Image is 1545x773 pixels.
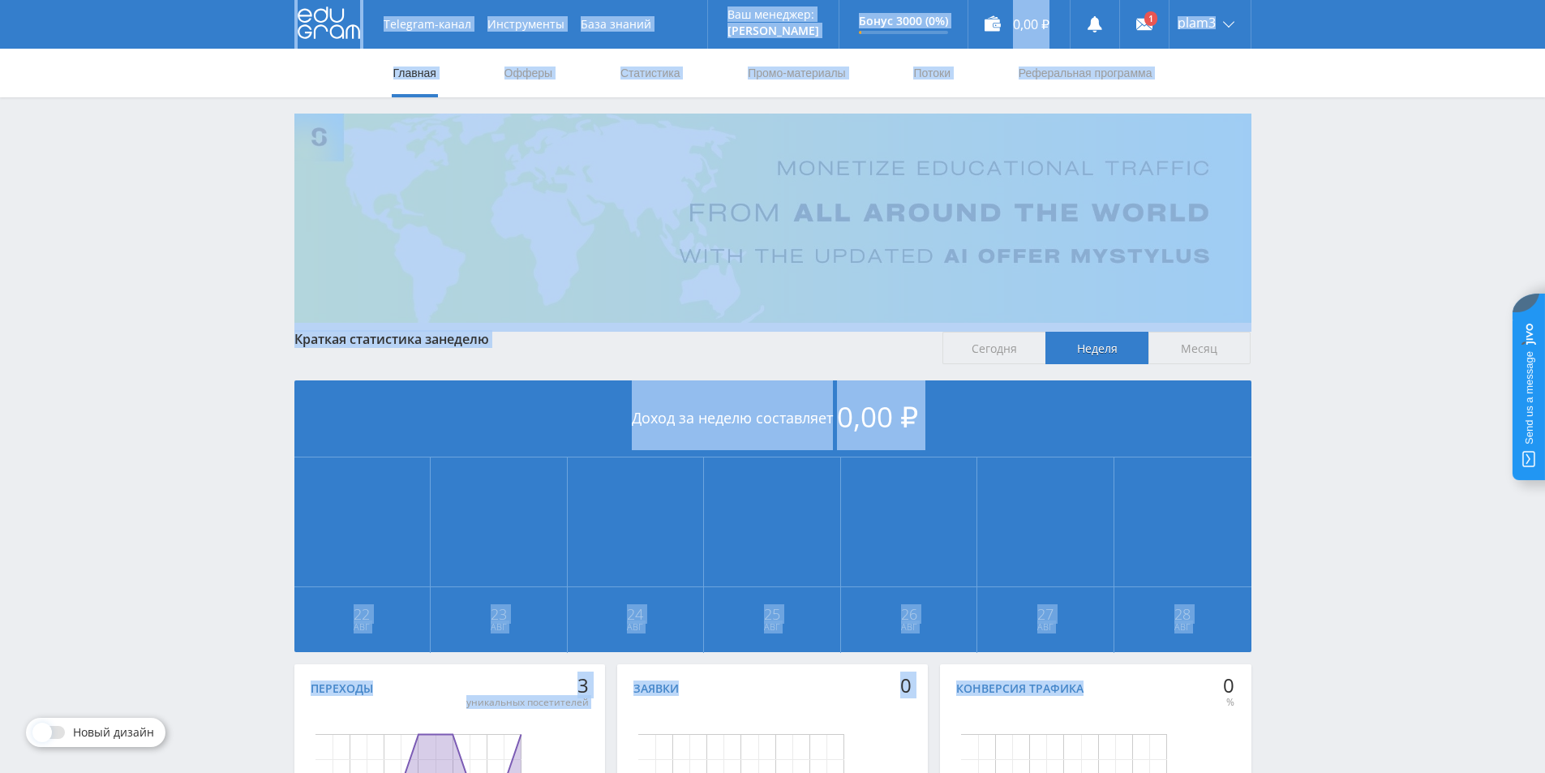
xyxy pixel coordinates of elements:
[727,8,819,21] p: Ваш менеджер:
[705,608,839,621] span: 25
[295,608,430,621] span: 22
[392,49,438,97] a: Главная
[569,621,703,633] span: Авг
[1178,16,1216,29] span: plam3
[431,608,566,621] span: 23
[842,608,976,621] span: 26
[466,674,589,697] div: 3
[466,696,589,709] div: уникальных посетителей
[569,608,703,621] span: 24
[439,330,489,348] span: неделю
[900,674,912,697] div: 0
[1045,332,1148,364] span: Неделя
[295,621,430,633] span: Авг
[956,682,1084,695] div: Конверсия трафика
[431,621,566,633] span: Авг
[1148,332,1251,364] span: Месяц
[746,49,847,97] a: Промо-материалы
[73,726,154,739] span: Новый дизайн
[1115,608,1251,621] span: 28
[619,49,682,97] a: Статистика
[294,380,1251,457] div: Доход за неделю составляет
[294,332,927,346] div: Краткая статистика за
[311,682,373,695] div: Переходы
[842,621,976,633] span: Авг
[942,332,1045,364] span: Сегодня
[1223,696,1234,709] div: %
[633,682,679,695] div: Заявки
[727,24,819,37] p: [PERSON_NAME]
[1223,674,1234,697] div: 0
[1017,49,1154,97] a: Реферальная программа
[705,621,839,633] span: Авг
[503,49,555,97] a: Офферы
[978,608,1113,621] span: 27
[978,621,1113,633] span: Авг
[837,397,918,436] span: 0,00 ₽
[294,114,1251,323] img: Banner
[912,49,952,97] a: Потоки
[1115,621,1251,633] span: Авг
[859,15,948,28] p: Бонус 3000 (0%)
